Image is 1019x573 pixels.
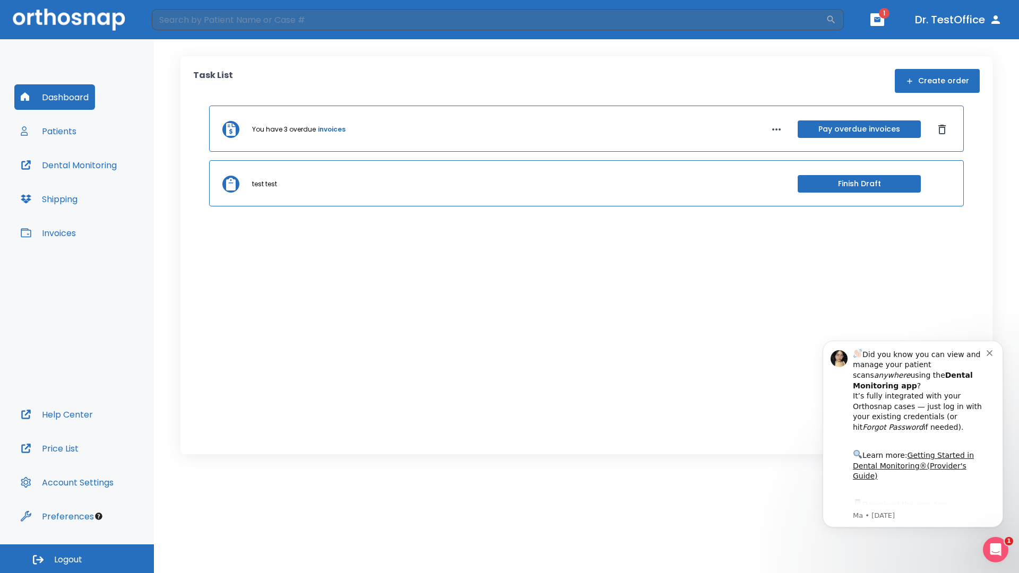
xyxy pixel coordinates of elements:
[46,186,180,196] p: Message from Ma, sent 3w ago
[14,84,95,110] button: Dashboard
[911,10,1006,29] button: Dr. TestOffice
[252,125,316,134] p: You have 3 overdue
[983,537,1008,562] iframe: Intercom live chat
[895,69,980,93] button: Create order
[193,69,233,93] p: Task List
[14,470,120,495] button: Account Settings
[14,503,100,529] button: Preferences
[798,120,921,138] button: Pay overdue invoices
[14,220,82,246] button: Invoices
[318,125,346,134] a: invoices
[46,176,141,195] a: App Store
[46,173,180,227] div: Download the app: | ​ Let us know if you need help getting started!
[152,9,826,30] input: Search by Patient Name or Case #
[934,121,951,138] button: Dismiss
[807,325,1019,544] iframe: Intercom notifications message
[180,23,188,31] button: Dismiss notification
[13,8,125,30] img: Orthosnap
[879,8,890,19] span: 1
[798,175,921,193] button: Finish Draft
[54,554,82,566] span: Logout
[14,152,123,178] button: Dental Monitoring
[14,436,85,461] button: Price List
[252,179,277,189] p: test test
[14,402,99,427] button: Help Center
[94,511,103,521] div: Tooltip anchor
[14,118,83,144] button: Patients
[14,186,84,212] button: Shipping
[1005,537,1013,545] span: 1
